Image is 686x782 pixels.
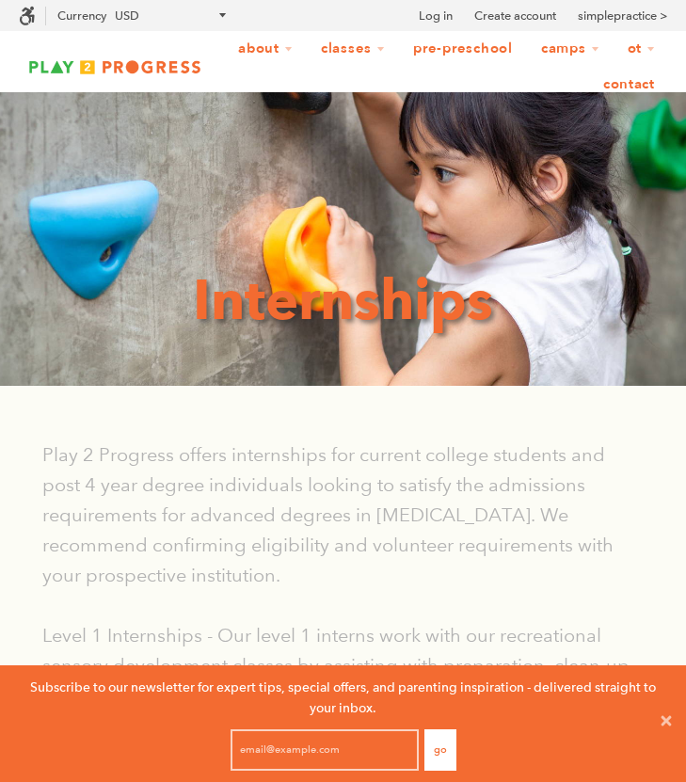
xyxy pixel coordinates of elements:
a: Pre-Preschool [401,31,525,67]
a: Create account [474,7,556,25]
p: Subscribe to our newsletter for expert tips, special offers, and parenting inspiration - delivere... [24,677,662,718]
a: Contact [591,67,667,103]
a: About [226,31,305,67]
a: Log in [419,7,453,25]
a: OT [615,31,668,67]
label: Currency [57,8,106,23]
p: Play 2 Progress offers internships for current college students and post 4 year degree individual... [42,439,644,590]
input: email@example.com [231,729,419,771]
a: Camps [529,31,612,67]
a: simplepractice > [578,7,667,25]
a: Classes [309,31,397,67]
img: Play2Progress logo [19,56,211,78]
button: Go [424,729,456,771]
